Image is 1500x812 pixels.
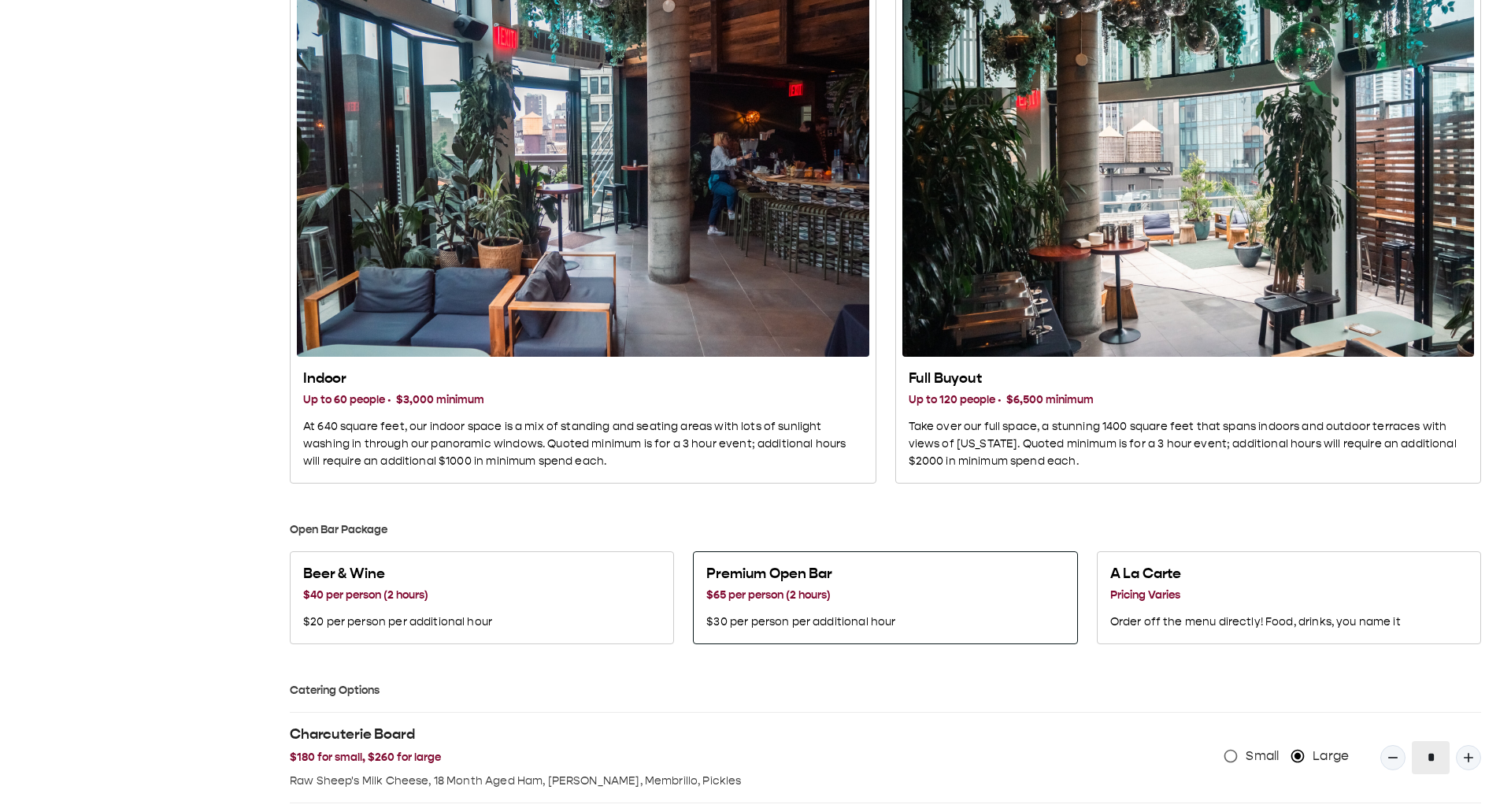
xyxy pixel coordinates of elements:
button: Premium Open Bar [693,551,1077,644]
button: A La Carte [1097,551,1481,644]
p: Order off the menu directly! Food, drinks, you name it [1110,614,1401,631]
p: Take over our full space, a stunning 1400 square feet that spans indoors and outdoor terraces wit... [909,418,1469,470]
div: Quantity Input [1380,741,1481,774]
h2: Full Buyout [909,369,1469,388]
h3: Up to 120 people · $6,500 minimum [909,391,1469,409]
h3: Catering Options [290,682,1481,699]
p: $20 per person per additional hour [303,614,492,631]
h2: A La Carte [1110,565,1401,584]
h2: Beer & Wine [303,565,492,584]
h3: $180 for small, $260 for large [290,749,1080,766]
h2: Indoor [303,369,863,388]
h3: Pricing Varies [1110,587,1401,604]
p: Raw Sheep's Milk Cheese, 18 Month Aged Ham, [PERSON_NAME], Membrillo, Pickles [290,773,1080,790]
h2: Premium Open Bar [706,565,895,584]
span: Large [1313,747,1349,766]
span: Small [1246,747,1279,766]
h3: $65 per person (2 hours) [706,587,895,604]
h2: Charcuterie Board [290,725,1080,744]
p: At 640 square feet, our indoor space is a mix of standing and seating areas with lots of sunlight... [303,418,863,470]
h3: Up to 60 people · $3,000 minimum [303,391,863,409]
h3: $40 per person (2 hours) [303,587,492,604]
h3: Open Bar Package [290,521,1481,539]
div: Select one [290,551,1481,644]
p: $30 per person per additional hour [706,614,895,631]
button: Beer & Wine [290,551,674,644]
